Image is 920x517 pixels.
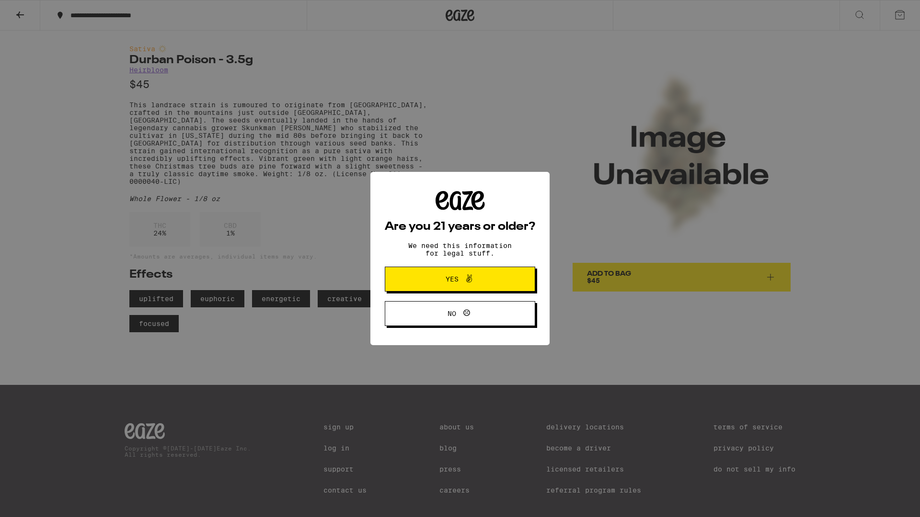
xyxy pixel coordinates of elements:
button: No [385,301,535,326]
span: Yes [446,276,459,282]
span: No [448,310,456,317]
iframe: Opens a widget where you can find more information [860,488,910,512]
button: Yes [385,267,535,292]
h2: Are you 21 years or older? [385,221,535,233]
p: We need this information for legal stuff. [400,242,520,257]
